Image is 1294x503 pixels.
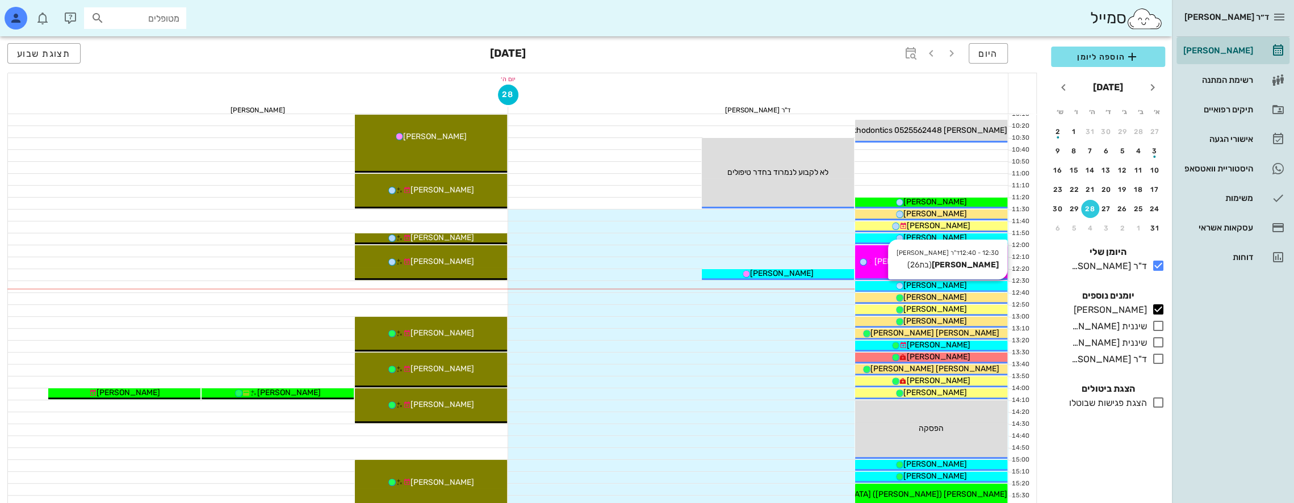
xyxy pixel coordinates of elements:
[498,85,518,105] button: 28
[903,280,967,290] span: [PERSON_NAME]
[403,132,467,141] span: [PERSON_NAME]
[1113,186,1132,194] div: 19
[1146,205,1164,213] div: 24
[870,328,999,338] span: [PERSON_NAME] [PERSON_NAME]
[1176,96,1289,123] a: תיקים רפואיים
[1008,241,1032,250] div: 12:00
[1181,46,1253,55] div: [PERSON_NAME]
[1176,66,1289,94] a: רשימת המתנה
[1181,253,1253,262] div: דוחות
[1081,142,1099,160] button: 7
[1008,193,1032,203] div: 11:20
[1051,47,1165,67] button: הוספה ליומן
[1130,142,1148,160] button: 4
[1049,166,1067,174] div: 16
[903,209,967,219] span: [PERSON_NAME]
[1146,161,1164,179] button: 10
[1081,181,1099,199] button: 21
[1081,147,1099,155] div: 7
[411,400,474,409] span: [PERSON_NAME]
[1008,372,1032,382] div: 13:50
[1008,312,1032,322] div: 13:00
[1008,324,1032,334] div: 13:10
[1049,147,1067,155] div: 9
[490,43,526,66] h3: [DATE]
[1098,147,1116,155] div: 6
[1113,205,1132,213] div: 26
[1051,382,1165,396] h4: הצגת ביטולים
[1130,224,1148,232] div: 1
[1176,244,1289,271] a: דוחות
[1130,166,1148,174] div: 11
[1113,224,1132,232] div: 2
[508,107,1008,114] div: ד"ר [PERSON_NAME]
[1067,336,1147,350] div: שיננית [PERSON_NAME]
[1067,353,1147,366] div: ד"ר [PERSON_NAME]
[1049,224,1067,232] div: 6
[1065,186,1083,194] div: 22
[1098,123,1116,141] button: 30
[1008,336,1032,346] div: 13:20
[1098,161,1116,179] button: 13
[1008,396,1032,405] div: 14:10
[1126,7,1163,30] img: SmileCloud logo
[1176,214,1289,241] a: עסקאות אשראי
[1176,185,1289,212] a: משימות
[1008,181,1032,191] div: 11:10
[1065,219,1083,237] button: 5
[1008,443,1032,453] div: 14:50
[1008,217,1032,227] div: 11:40
[1049,186,1067,194] div: 23
[1146,123,1164,141] button: 27
[1049,200,1067,218] button: 30
[903,316,967,326] span: [PERSON_NAME]
[1146,200,1164,218] button: 24
[1146,166,1164,174] div: 10
[17,48,71,59] span: תצוגת שבוע
[1008,265,1032,274] div: 12:20
[1176,125,1289,153] a: אישורי הגעה
[8,73,1008,85] div: יום ה׳
[903,471,967,481] span: [PERSON_NAME]
[809,125,1007,135] span: [PERSON_NAME] American Orthodontics 0525562448
[411,233,474,242] span: [PERSON_NAME]
[257,388,321,397] span: [PERSON_NAME]
[1049,128,1067,136] div: 2
[1051,289,1165,303] h4: יומנים נוספים
[903,292,967,302] span: [PERSON_NAME]
[1081,128,1099,136] div: 31
[1008,110,1032,119] div: 10:10
[1008,360,1032,370] div: 13:40
[1181,105,1253,114] div: תיקים רפואיים
[1049,123,1067,141] button: 2
[1113,166,1132,174] div: 12
[903,388,967,397] span: [PERSON_NAME]
[1113,147,1132,155] div: 5
[1098,224,1116,232] div: 3
[1081,161,1099,179] button: 14
[411,185,474,195] span: [PERSON_NAME]
[1065,147,1083,155] div: 8
[1181,223,1253,232] div: עסקאות אשראי
[1088,76,1128,99] button: [DATE]
[411,477,474,487] span: [PERSON_NAME]
[1098,181,1116,199] button: 20
[1113,128,1132,136] div: 29
[1008,133,1032,143] div: 10:30
[1065,123,1083,141] button: 1
[411,328,474,338] span: [PERSON_NAME]
[1146,224,1164,232] div: 31
[1130,219,1148,237] button: 1
[1081,224,1099,232] div: 4
[1098,205,1116,213] div: 27
[1113,200,1132,218] button: 26
[1098,186,1116,194] div: 20
[1146,128,1164,136] div: 27
[1113,161,1132,179] button: 12
[33,9,40,16] span: תג
[1052,102,1067,121] th: ש׳
[1146,147,1164,155] div: 3
[1008,157,1032,167] div: 10:50
[1130,161,1148,179] button: 11
[1008,145,1032,155] div: 10:40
